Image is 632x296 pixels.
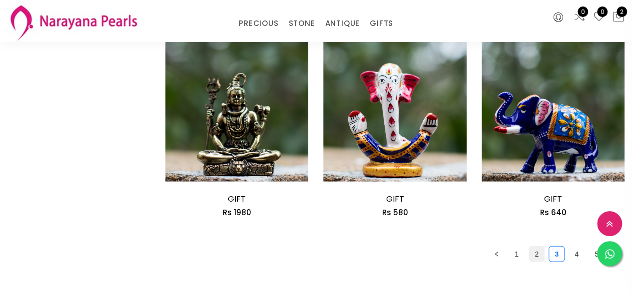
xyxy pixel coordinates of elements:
[489,246,505,262] button: left
[489,246,505,262] li: Previous Page
[386,193,404,205] a: GIFT
[544,193,562,205] a: GIFT
[589,246,605,262] li: 5
[593,11,605,24] a: 0
[370,16,393,31] a: GIFTS
[239,16,278,31] a: PRECIOUS
[549,246,565,262] li: 3
[529,246,545,262] li: 2
[529,247,544,262] a: 2
[574,11,586,24] a: 0
[382,207,408,218] span: Rs 580
[597,6,608,17] span: 0
[617,6,627,17] span: 2
[509,246,525,262] li: 1
[494,251,500,257] span: left
[549,247,564,262] a: 3
[288,16,315,31] a: STONE
[228,193,246,205] a: GIFT
[509,247,524,262] a: 1
[613,11,625,24] button: 2
[578,6,588,17] span: 0
[589,247,604,262] a: 5
[325,16,360,31] a: ANTIQUE
[540,207,566,218] span: Rs 640
[569,246,585,262] li: 4
[569,247,584,262] a: 4
[223,207,251,218] span: Rs 1980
